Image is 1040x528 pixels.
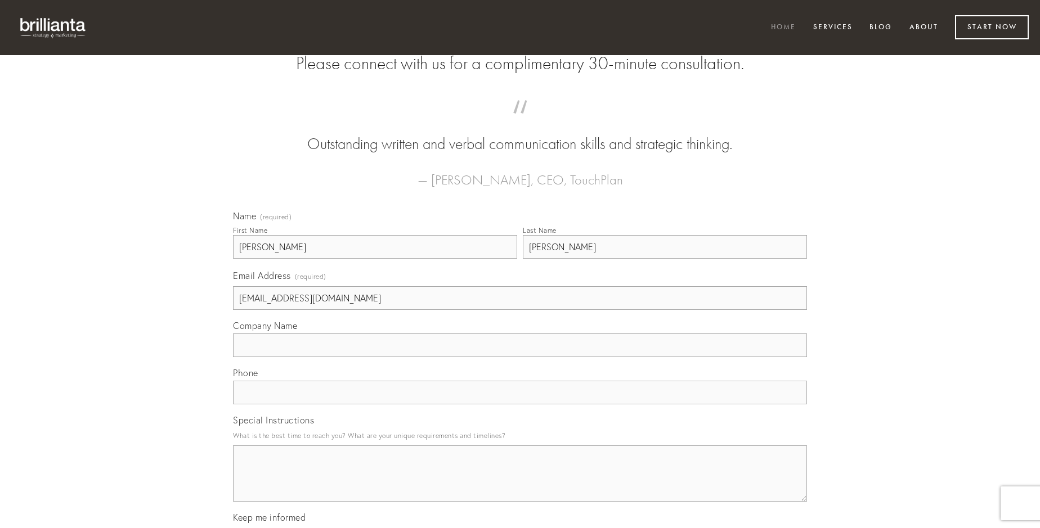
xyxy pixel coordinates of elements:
[233,53,807,74] h2: Please connect with us for a complimentary 30-minute consultation.
[764,19,803,37] a: Home
[251,111,789,155] blockquote: Outstanding written and verbal communication skills and strategic thinking.
[233,320,297,331] span: Company Name
[955,15,1029,39] a: Start Now
[902,19,945,37] a: About
[11,11,96,44] img: brillianta - research, strategy, marketing
[251,111,789,133] span: “
[233,367,258,378] span: Phone
[295,269,326,284] span: (required)
[260,214,292,220] span: (required)
[233,226,267,234] div: First Name
[251,155,789,191] figcaption: — [PERSON_NAME], CEO, TouchPlan
[233,210,256,222] span: Name
[523,226,557,234] div: Last Name
[233,428,807,443] p: What is the best time to reach you? What are your unique requirements and timelines?
[862,19,899,37] a: Blog
[233,414,314,426] span: Special Instructions
[233,270,291,281] span: Email Address
[233,512,306,523] span: Keep me informed
[806,19,860,37] a: Services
